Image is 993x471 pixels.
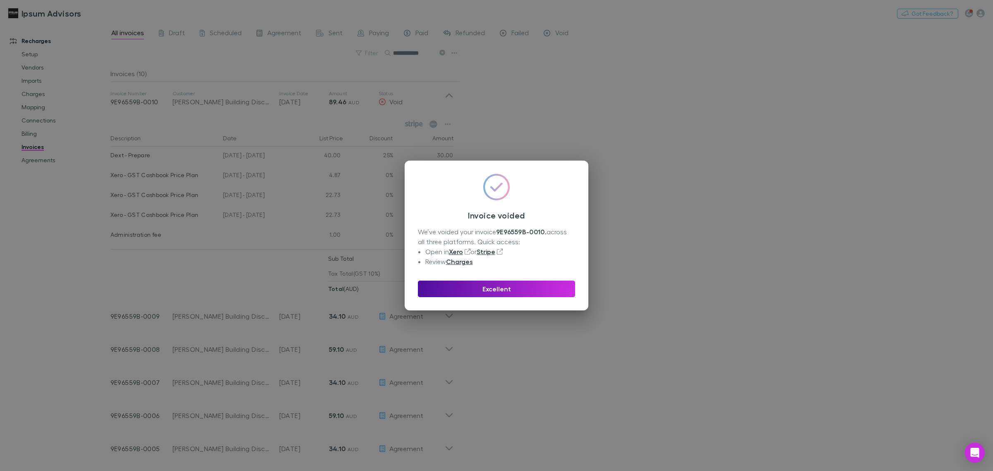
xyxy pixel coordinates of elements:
img: GradientCheckmarkIcon.svg [483,174,510,200]
h3: Invoice voided [418,210,575,220]
button: Excellent [418,281,575,297]
a: Stripe [477,248,495,256]
a: Xero [449,248,463,256]
div: Open Intercom Messenger [965,443,985,463]
li: Review [425,257,575,267]
a: Charges [446,257,473,266]
strong: 9E96559B-0010 . [496,228,547,236]
li: Open in or [425,247,575,257]
div: We’ve voided your invoice across all three platforms. Quick access: [418,227,575,267]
